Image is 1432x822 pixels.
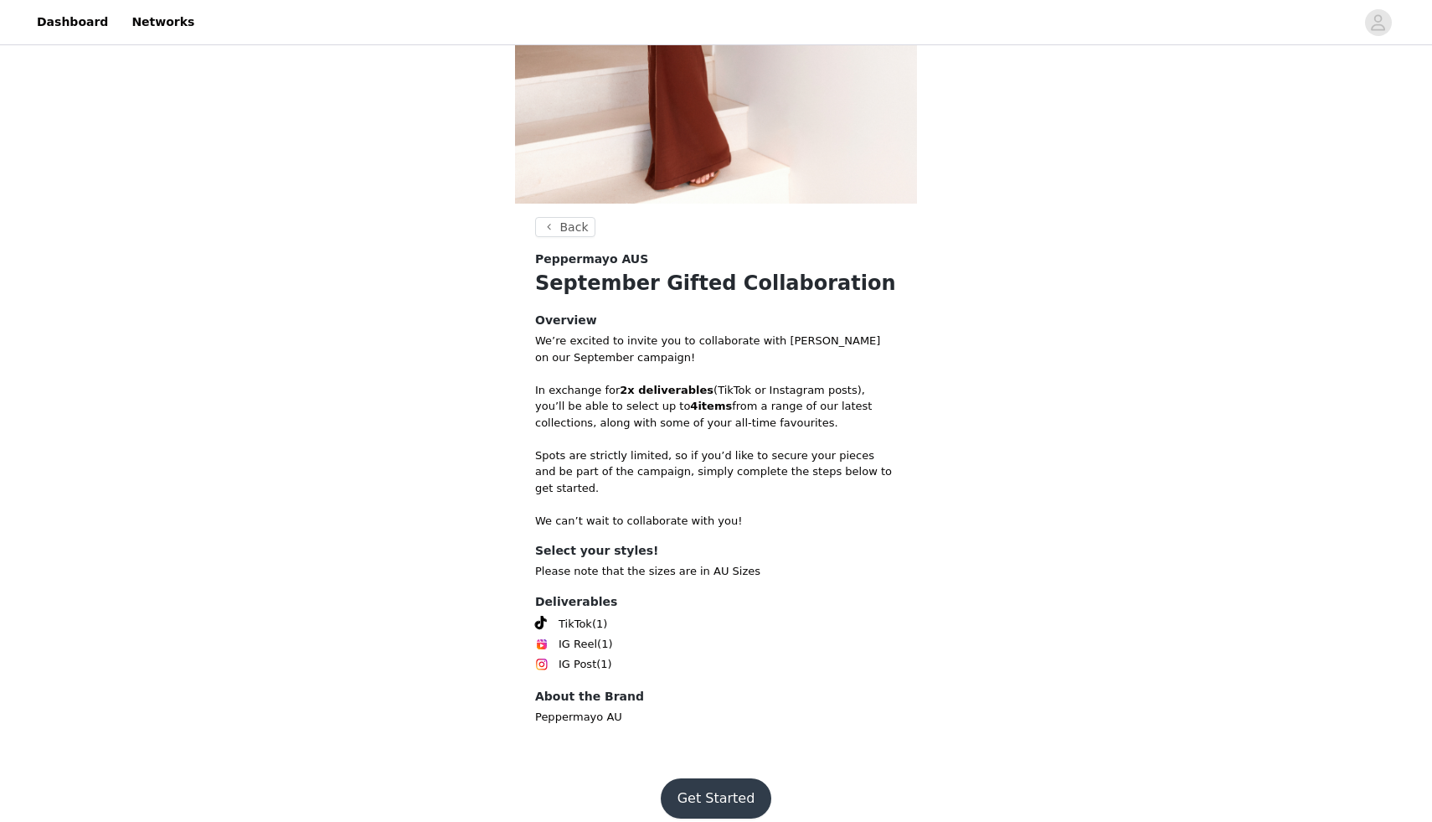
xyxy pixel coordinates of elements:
[620,384,713,396] strong: 2x deliverables
[535,542,897,560] h4: Select your styles!
[559,616,592,633] span: TikTok
[698,400,732,412] strong: items
[535,312,897,329] h4: Overview
[535,563,897,580] p: Please note that the sizes are in AU Sizes
[559,636,597,653] span: IG Reel
[1370,9,1386,36] div: avatar
[535,658,549,671] img: Instagram Icon
[592,616,607,633] span: (1)
[535,268,897,298] h1: September Gifted Collaboration
[597,636,612,653] span: (1)
[690,400,698,412] strong: 4
[559,656,596,673] span: IG Post
[535,638,549,651] img: Instagram Reels Icon
[661,778,772,819] button: Get Started
[535,333,897,365] p: We’re excited to invite you to collaborate with [PERSON_NAME] on our September campaign!
[535,217,595,237] button: Back
[535,513,897,530] p: We can’t wait to collaborate with you!
[535,709,897,726] p: Peppermayo AU
[27,3,118,41] a: Dashboard
[535,688,897,706] h4: About the Brand
[535,251,648,268] span: Peppermayo AUS
[121,3,204,41] a: Networks
[535,447,897,497] p: Spots are strictly limited, so if you’d like to secure your pieces and be part of the campaign, s...
[535,593,897,611] h4: Deliverables
[596,656,611,673] span: (1)
[535,382,897,432] p: In exchange for (TikTok or Instagram posts), you’ll be able to select up to from a range of our l...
